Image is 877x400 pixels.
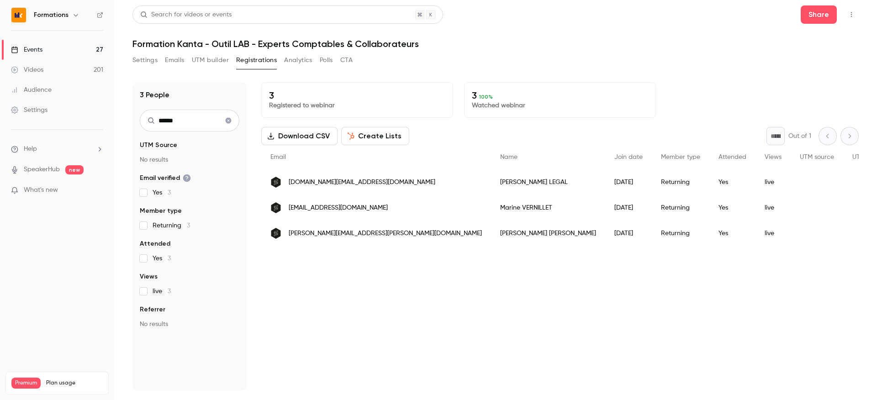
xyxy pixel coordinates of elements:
span: Attended [719,154,746,160]
span: Help [24,144,37,154]
span: 3 [168,288,171,295]
span: [DOMAIN_NAME][EMAIL_ADDRESS][DOMAIN_NAME] [289,178,435,187]
p: 3 [472,90,648,101]
span: Email verified [140,174,191,183]
button: Emails [165,53,184,68]
div: Marine VERNILLET [491,195,605,221]
button: Share [801,5,837,24]
div: Returning [652,221,709,246]
span: Views [140,272,158,281]
span: 3 [168,255,171,262]
span: 3 [168,189,171,196]
div: Yes [709,221,755,246]
div: Returning [652,169,709,195]
p: Watched webinar [472,101,648,110]
div: [DATE] [605,195,652,221]
div: live [755,195,791,221]
div: Yes [709,195,755,221]
button: Polls [320,53,333,68]
li: help-dropdown-opener [11,144,103,154]
span: live [153,287,171,296]
span: Member type [661,154,700,160]
span: [EMAIL_ADDRESS][DOMAIN_NAME] [289,203,388,213]
span: Views [765,154,782,160]
div: Returning [652,195,709,221]
p: No results [140,320,239,329]
p: 3 [269,90,445,101]
button: CTA [340,53,353,68]
img: secob.fr [270,202,281,213]
div: Search for videos or events [140,10,232,20]
span: Join date [614,154,643,160]
div: [DATE] [605,169,652,195]
img: secob.fr [270,228,281,239]
span: Yes [153,188,171,197]
div: live [755,221,791,246]
div: [PERSON_NAME] LEGAL [491,169,605,195]
button: Registrations [236,53,277,68]
span: UTM source [800,154,834,160]
button: Download CSV [261,127,338,145]
div: Yes [709,169,755,195]
span: Member type [140,206,182,216]
span: Name [500,154,518,160]
button: Settings [132,53,158,68]
div: live [755,169,791,195]
span: Referrer [140,305,165,314]
p: Registered to webinar [269,101,445,110]
div: Events [11,45,42,54]
span: Premium [11,378,41,389]
span: What's new [24,185,58,195]
span: Plan usage [46,379,103,387]
button: Analytics [284,53,312,68]
img: Formations [11,8,26,22]
a: SpeakerHub [24,165,60,174]
img: secob.fr [270,177,281,188]
div: Videos [11,65,43,74]
div: Settings [11,105,48,115]
span: Attended [140,239,170,248]
h1: Formation Kanta - Outil LAB - Experts Comptables & Collaborateurs [132,38,859,49]
span: 100 % [479,94,493,100]
span: 3 [187,222,190,229]
span: [PERSON_NAME][EMAIL_ADDRESS][PERSON_NAME][DOMAIN_NAME] [289,229,482,238]
div: Audience [11,85,52,95]
h1: 3 People [140,89,169,100]
div: [DATE] [605,221,652,246]
p: No results [140,155,239,164]
div: [PERSON_NAME] [PERSON_NAME] [491,221,605,246]
span: UTM Source [140,141,177,150]
button: UTM builder [192,53,229,68]
span: new [65,165,84,174]
h6: Formations [34,11,69,20]
span: Email [270,154,286,160]
button: Clear search [221,113,236,128]
button: Create Lists [341,127,409,145]
section: facet-groups [140,141,239,329]
p: Out of 1 [788,132,811,141]
iframe: Noticeable Trigger [92,186,103,195]
span: Yes [153,254,171,263]
span: Returning [153,221,190,230]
